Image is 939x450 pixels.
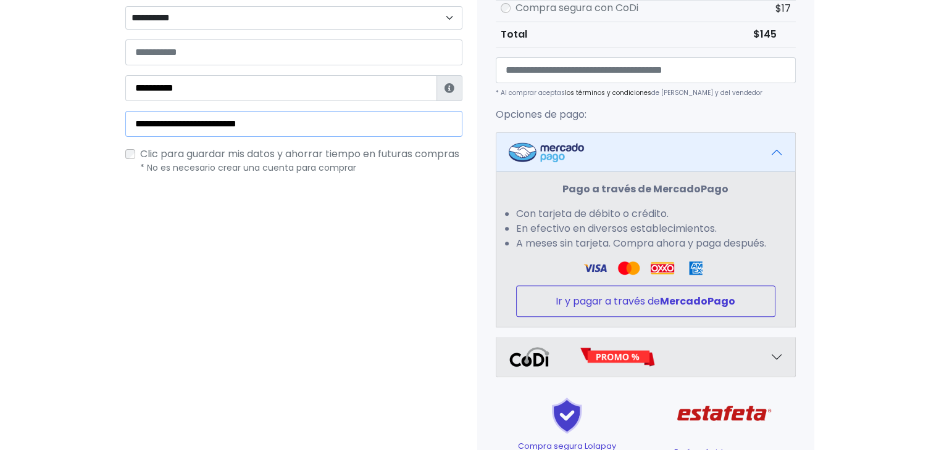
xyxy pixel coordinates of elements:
td: $145 [748,22,795,47]
img: Amex Logo [684,261,707,276]
img: Promo [580,347,656,367]
img: Visa Logo [583,261,607,276]
li: Con tarjeta de débito o crédito. [516,207,775,221]
li: A meses sin tarjeta. Compra ahora y paga después. [516,236,775,251]
img: Visa Logo [617,261,640,276]
img: Shield [524,397,610,434]
span: Clic para guardar mis datos y ahorrar tiempo en futuras compras [140,147,459,161]
strong: MercadoPago [660,294,735,308]
img: Mercadopago Logo [509,142,584,162]
span: $17 [775,1,791,15]
img: Estafeta Logo [667,387,782,440]
p: * No es necesario crear una cuenta para comprar [140,162,462,174]
img: Codi Logo [509,347,550,367]
p: Opciones de pago: [496,107,796,122]
strong: Pago a través de MercadoPago [562,182,728,196]
a: los términos y condiciones [565,88,651,97]
label: Compra segura con CoDi [515,1,638,15]
button: Ir y pagar a través deMercadoPago [516,285,775,317]
i: Estafeta lo usará para ponerse en contacto en caso de tener algún problema con el envío [444,83,454,93]
img: Oxxo Logo [651,261,674,276]
p: * Al comprar aceptas de [PERSON_NAME] y del vendedor [496,88,796,97]
li: En efectivo en diversos establecimientos. [516,221,775,236]
th: Total [496,22,748,47]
